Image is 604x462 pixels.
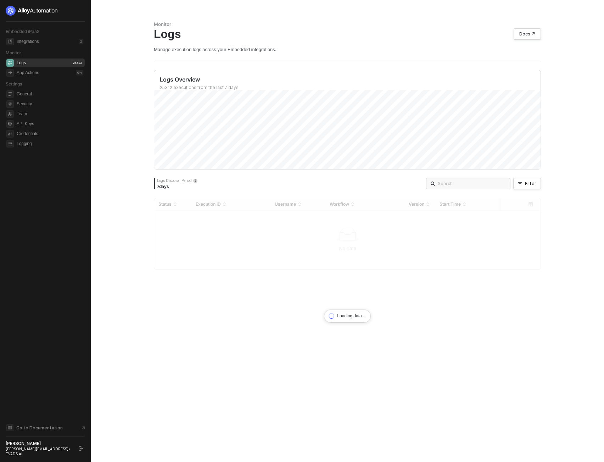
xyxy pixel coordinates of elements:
input: Search [438,180,506,188]
span: Embedded iPaaS [6,29,40,34]
div: [PERSON_NAME] [6,441,72,446]
span: documentation [6,424,13,431]
span: security [6,100,14,108]
span: icon-logs [6,59,14,67]
span: Settings [6,81,22,87]
div: 25313 [72,60,83,66]
span: logout [79,446,83,451]
div: Logs [17,60,26,66]
div: Loading data… [324,310,370,323]
a: logo [6,6,85,16]
div: Logs Disposal Period [157,178,197,183]
span: api-key [6,120,14,128]
div: 25312 executions from the last 7 days [160,85,541,90]
div: 7 days [157,184,197,189]
span: Logging [17,139,83,148]
div: Manage execution logs across your Embedded integrations. [154,46,541,52]
span: API Keys [17,119,83,128]
a: Knowledge Base [6,423,85,432]
div: App Actions [17,70,39,76]
button: Filter [513,178,541,189]
span: credentials [6,130,14,138]
a: Docs ↗ [514,28,541,40]
span: document-arrow [80,424,87,432]
span: general [6,90,14,98]
span: Team [17,110,83,118]
span: integrations [6,38,14,45]
div: [PERSON_NAME][EMAIL_ADDRESS] • TVADS AI [6,446,72,456]
div: 0 % [76,70,83,76]
span: Monitor [6,50,21,55]
div: Filter [525,181,536,187]
div: Logs Overview [160,76,541,83]
span: logging [6,140,14,147]
span: Security [17,100,83,108]
span: Credentials [17,129,83,138]
div: Logs [154,27,541,41]
div: Docs ↗ [519,31,535,37]
div: Integrations [17,39,39,45]
span: team [6,110,14,118]
span: General [17,90,83,98]
span: icon-app-actions [6,69,14,77]
div: Monitor [154,21,541,27]
span: Go to Documentation [16,425,63,431]
div: 2 [79,39,83,44]
img: logo [6,6,58,16]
